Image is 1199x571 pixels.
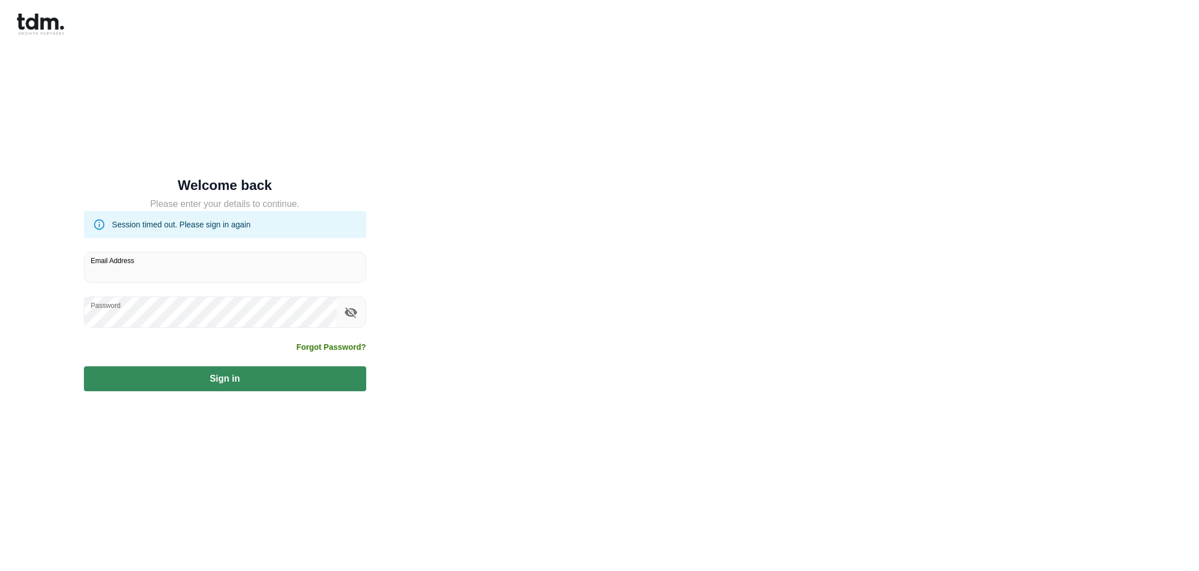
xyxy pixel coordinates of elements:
[91,301,121,310] label: Password
[84,180,366,191] h5: Welcome back
[112,214,251,235] div: Session timed out. Please sign in again
[91,256,134,265] label: Email Address
[84,366,366,391] button: Sign in
[84,197,366,211] h5: Please enter your details to continue.
[296,341,366,353] a: Forgot Password?
[341,303,361,322] button: toggle password visibility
